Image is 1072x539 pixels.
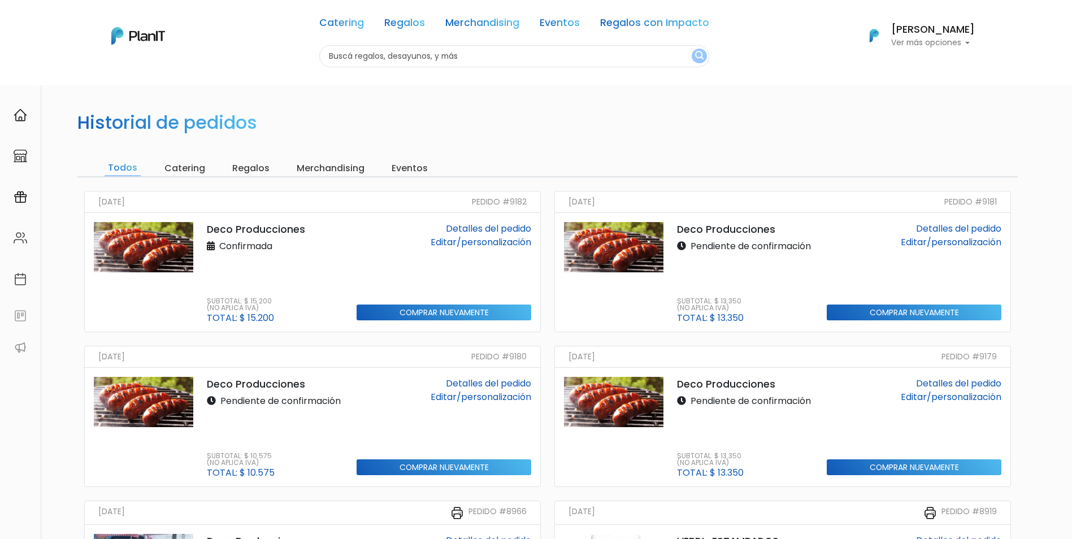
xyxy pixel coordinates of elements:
[827,459,1001,476] input: Comprar nuevamente
[14,341,27,354] img: partners-52edf745621dab592f3b2c58e3bca9d71375a7ef29c3b500c9f145b62cc070d4.svg
[862,23,887,48] img: PlanIt Logo
[94,222,193,272] img: thumb_e83bde_763196fa2a2d45b0987b69fd3f96ae42_mv2.jpeg
[695,51,704,62] img: search_button-432b6d5273f82d61273b3651a40e1bd1b912527efae98b1b7a1b2c0702e16a8d.svg
[77,112,257,133] h2: Historial de pedidos
[677,468,744,477] p: Total: $ 13.350
[677,453,744,459] p: Subtotal: $ 13.350
[207,459,275,466] p: (No aplica IVA)
[677,314,744,323] p: Total: $ 13.350
[319,18,364,32] a: Catering
[891,25,975,35] h6: [PERSON_NAME]
[677,377,814,392] p: Deco Producciones
[941,351,997,363] small: Pedido #9179
[431,390,531,403] a: Editar/personalización
[677,240,811,253] p: Pendiente de confirmación
[827,305,1001,321] input: Comprar nuevamente
[891,39,975,47] p: Ver más opciones
[207,240,272,253] p: Confirmada
[450,506,464,520] img: printer-31133f7acbd7ec30ea1ab4a3b6864c9b5ed483bd8d1a339becc4798053a55bbc.svg
[207,298,274,305] p: Subtotal: $ 15.200
[319,45,709,67] input: Buscá regalos, desayunos, y más
[468,506,527,520] small: Pedido #8966
[540,18,580,32] a: Eventos
[98,196,125,208] small: [DATE]
[677,222,814,237] p: Deco Producciones
[14,231,27,245] img: people-662611757002400ad9ed0e3c099ab2801c6687ba6c219adb57efc949bc21e19d.svg
[901,390,1001,403] a: Editar/personalización
[207,314,274,323] p: Total: $ 15.200
[357,305,531,321] input: Comprar nuevamente
[446,222,531,235] a: Detalles del pedido
[568,351,595,363] small: [DATE]
[677,298,744,305] p: Subtotal: $ 13.350
[293,160,368,176] input: Merchandising
[207,453,275,459] p: Subtotal: $ 10.575
[901,236,1001,249] a: Editar/personalización
[916,222,1001,235] a: Detalles del pedido
[207,394,341,408] p: Pendiente de confirmación
[207,222,344,237] p: Deco Producciones
[207,305,274,311] p: (No aplica IVA)
[111,27,165,45] img: PlanIt Logo
[916,377,1001,390] a: Detalles del pedido
[105,160,141,176] input: Todos
[568,196,595,208] small: [DATE]
[431,236,531,249] a: Editar/personalización
[677,305,744,311] p: (No aplica IVA)
[229,160,273,176] input: Regalos
[98,506,125,520] small: [DATE]
[98,351,125,363] small: [DATE]
[600,18,709,32] a: Regalos con Impacto
[677,394,811,408] p: Pendiente de confirmación
[564,377,663,427] img: thumb_e83bde_763196fa2a2d45b0987b69fd3f96ae42_mv2.jpeg
[564,222,663,272] img: thumb_e83bde_763196fa2a2d45b0987b69fd3f96ae42_mv2.jpeg
[855,21,975,50] button: PlanIt Logo [PERSON_NAME] Ver más opciones
[14,190,27,204] img: campaigns-02234683943229c281be62815700db0a1741e53638e28bf9629b52c665b00959.svg
[941,506,997,520] small: Pedido #8919
[94,377,193,427] img: thumb_e83bde_763196fa2a2d45b0987b69fd3f96ae42_mv2.jpeg
[14,309,27,323] img: feedback-78b5a0c8f98aac82b08bfc38622c3050aee476f2c9584af64705fc4e61158814.svg
[471,351,527,363] small: Pedido #9180
[357,459,531,476] input: Comprar nuevamente
[923,506,937,520] img: printer-31133f7acbd7ec30ea1ab4a3b6864c9b5ed483bd8d1a339becc4798053a55bbc.svg
[207,468,275,477] p: Total: $ 10.575
[472,196,527,208] small: Pedido #9182
[944,196,997,208] small: Pedido #9181
[446,377,531,390] a: Detalles del pedido
[445,18,519,32] a: Merchandising
[388,160,431,176] input: Eventos
[14,149,27,163] img: marketplace-4ceaa7011d94191e9ded77b95e3339b90024bf715f7c57f8cf31f2d8c509eaba.svg
[677,459,744,466] p: (No aplica IVA)
[568,506,595,520] small: [DATE]
[14,108,27,122] img: home-e721727adea9d79c4d83392d1f703f7f8bce08238fde08b1acbfd93340b81755.svg
[384,18,425,32] a: Regalos
[14,272,27,286] img: calendar-87d922413cdce8b2cf7b7f5f62616a5cf9e4887200fb71536465627b3292af00.svg
[207,377,344,392] p: Deco Producciones
[161,160,209,176] input: Catering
